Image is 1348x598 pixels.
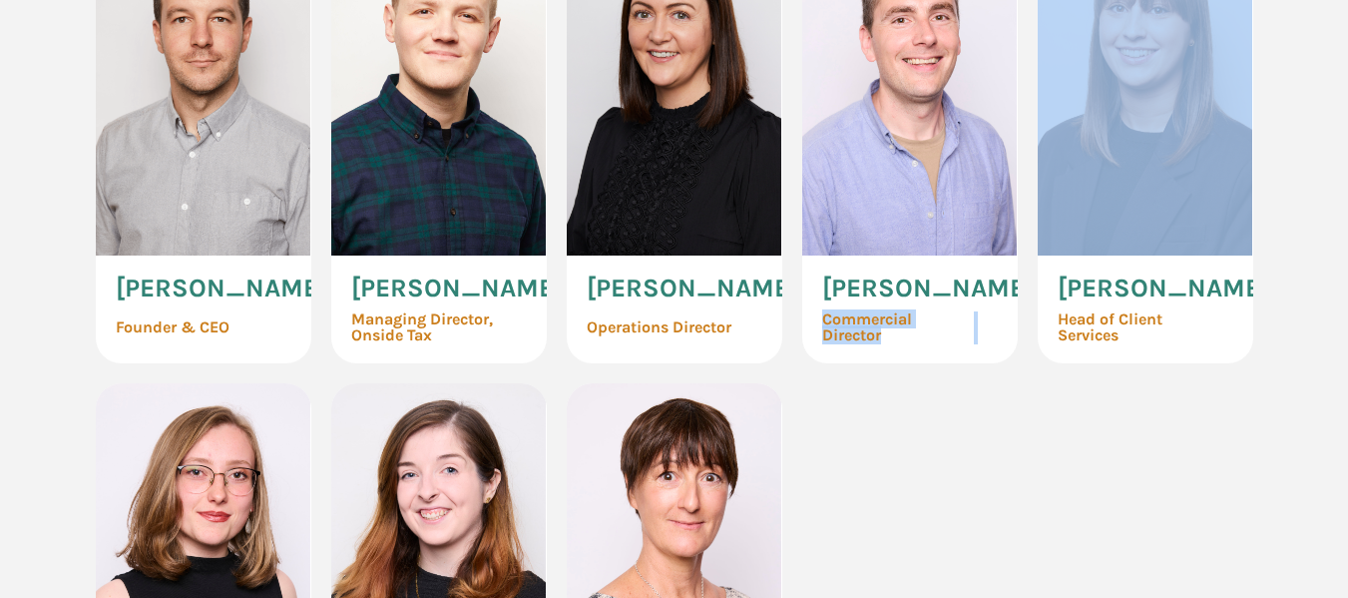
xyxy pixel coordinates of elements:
[116,276,327,301] span: [PERSON_NAME]
[1058,311,1209,343] span: Head of Client Services
[351,276,563,301] span: [PERSON_NAME]
[1058,276,1269,301] span: [PERSON_NAME]
[351,311,493,343] span: Managing Director, Onside Tax
[587,276,798,301] span: [PERSON_NAME]
[822,276,1034,301] span: [PERSON_NAME]
[116,319,229,335] span: Founder & CEO
[822,311,974,343] span: Commercial Director
[587,319,731,335] span: Operations Director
